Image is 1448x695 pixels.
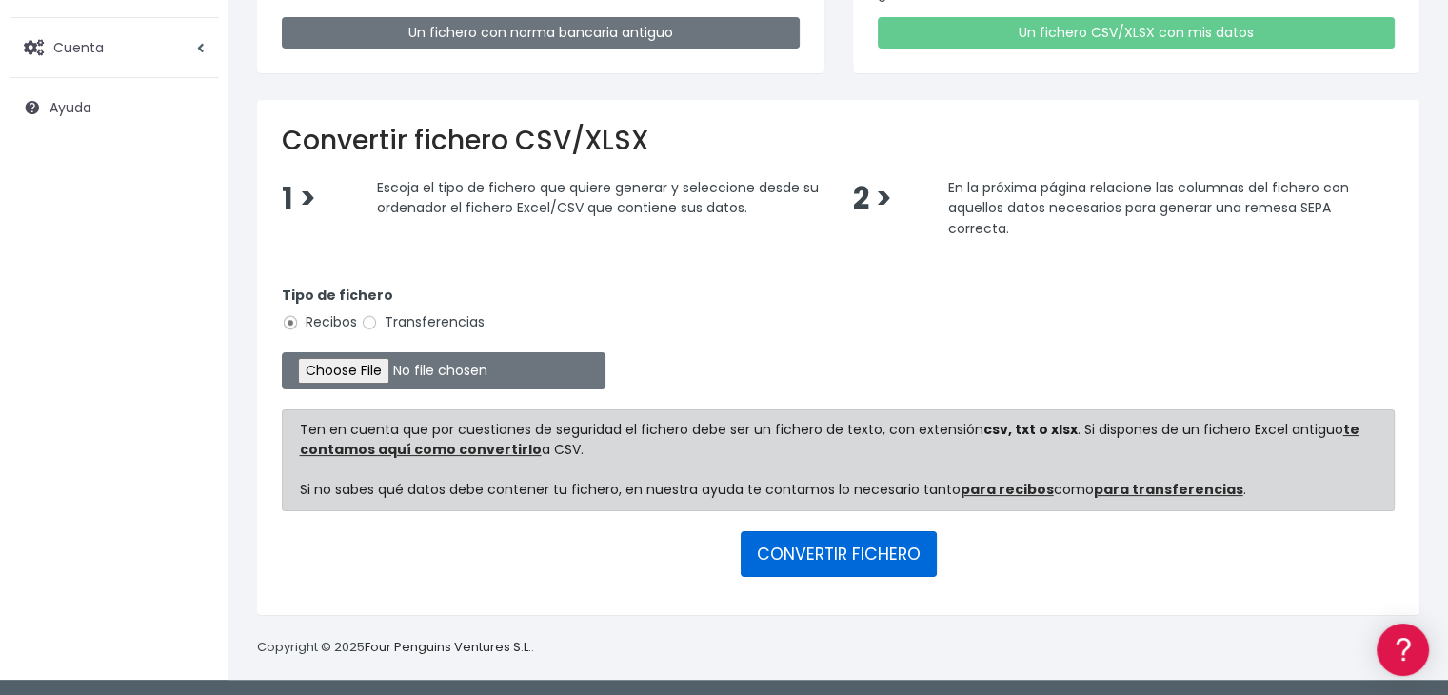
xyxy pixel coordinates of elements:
[257,638,534,658] p: Copyright © 2025 .
[262,548,367,566] a: POWERED BY ENCHANT
[19,329,362,359] a: Perfiles de empresas
[19,300,362,329] a: Videotutoriales
[53,37,104,56] span: Cuenta
[19,378,362,396] div: Facturación
[50,98,91,117] span: Ayuda
[19,509,362,543] button: Contáctanos
[19,408,362,438] a: General
[282,178,316,219] span: 1 >
[852,178,891,219] span: 2 >
[19,486,362,516] a: API
[19,270,362,300] a: Problemas habituales
[365,638,531,656] a: Four Penguins Ventures S.L.
[19,210,362,228] div: Convertir ficheros
[947,177,1348,237] span: En la próxima página relacione las columnas del fichero con aquellos datos necesarios para genera...
[741,531,937,577] button: CONVERTIR FICHERO
[282,409,1395,511] div: Ten en cuenta que por cuestiones de seguridad el fichero debe ser un fichero de texto, con extens...
[282,286,393,305] strong: Tipo de fichero
[10,88,219,128] a: Ayuda
[878,17,1396,49] a: Un fichero CSV/XLSX con mis datos
[961,480,1054,499] a: para recibos
[983,420,1078,439] strong: csv, txt o xlsx
[19,241,362,270] a: Formatos
[361,312,485,332] label: Transferencias
[282,125,1395,157] h2: Convertir fichero CSV/XLSX
[300,420,1359,459] a: te contamos aquí como convertirlo
[19,132,362,150] div: Información general
[1094,480,1243,499] a: para transferencias
[282,312,357,332] label: Recibos
[19,162,362,191] a: Información general
[10,28,219,68] a: Cuenta
[282,17,800,49] a: Un fichero con norma bancaria antiguo
[19,457,362,475] div: Programadores
[377,177,819,217] span: Escoja el tipo de fichero que quiere generar y seleccione desde su ordenador el fichero Excel/CSV...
